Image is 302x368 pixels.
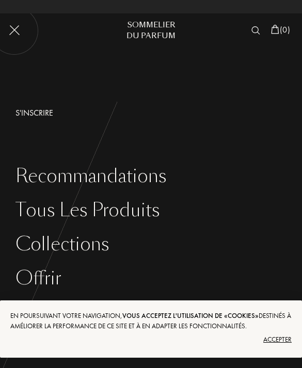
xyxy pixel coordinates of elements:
a: S'inscrire [15,107,302,119]
div: du Parfum [116,30,186,41]
div: Accepter [10,331,292,348]
a: Tous les produits [15,200,302,221]
span: vous acceptez l'utilisation de «cookies» [122,311,259,320]
div: En poursuivant votre navigation, destinés à améliorer la performance de ce site et à en adapter l... [10,311,292,331]
a: Collections [15,234,302,255]
img: cart_white.svg [271,25,279,34]
a: Offrir [15,268,302,289]
div: Sommelier [116,20,186,30]
a: Recommandations [15,166,302,187]
span: ( 0 ) [280,24,290,35]
img: search_icn_white.svg [251,26,260,35]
